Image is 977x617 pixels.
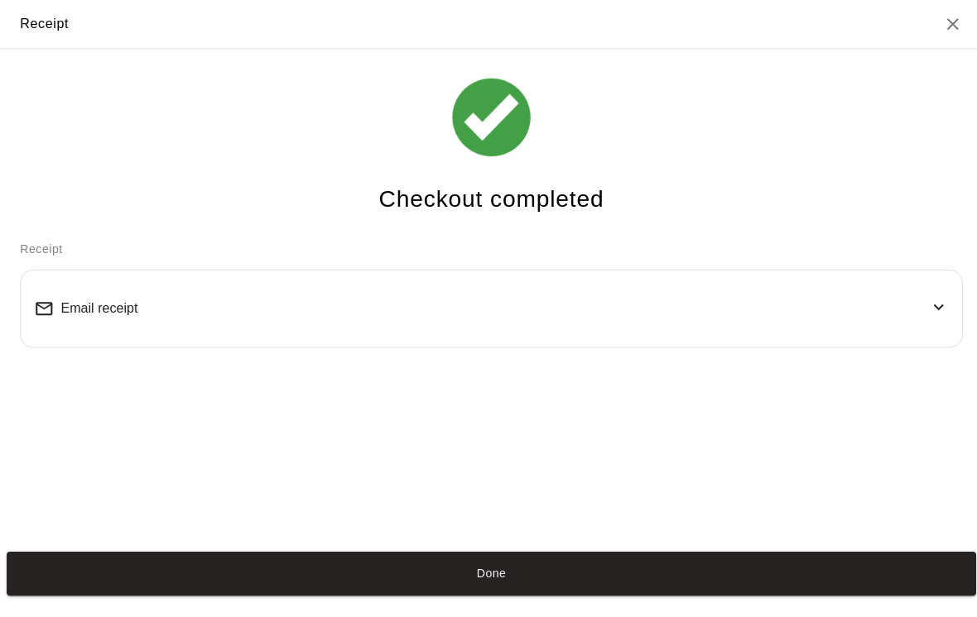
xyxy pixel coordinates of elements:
span: Email receipt [60,299,137,314]
div: Receipt [20,13,69,35]
button: Close [937,14,957,34]
h4: Checkout completed [377,184,600,213]
button: Done [7,548,970,591]
p: Receipt [20,239,957,256]
img: check_icon [447,75,530,158]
